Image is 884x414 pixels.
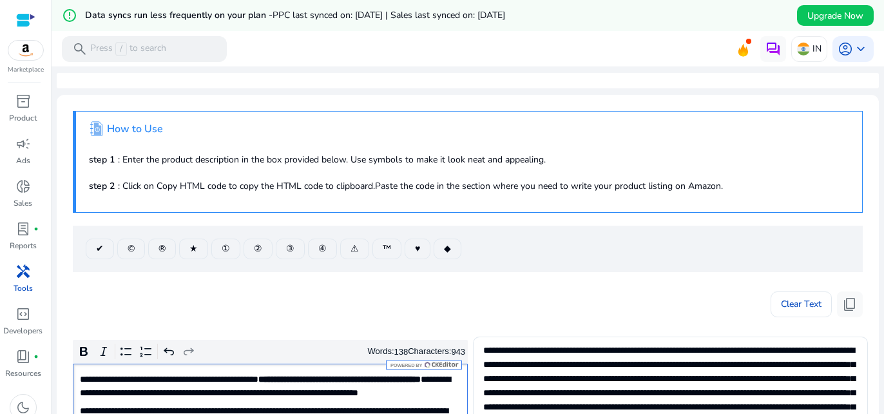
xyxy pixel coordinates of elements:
p: Marketplace [8,65,44,75]
button: ④ [308,239,337,259]
span: © [128,242,135,255]
span: Clear Text [781,291,822,317]
p: Ads [16,155,30,166]
button: ⚠ [340,239,369,259]
img: amazon.svg [8,41,43,60]
button: ✔ [86,239,114,259]
span: ✔ [96,242,104,255]
span: ③ [286,242,294,255]
label: 943 [451,347,465,357]
div: Editor toolbar [73,340,468,364]
span: ④ [318,242,327,255]
button: content_copy [837,291,863,317]
span: book_4 [15,349,31,364]
button: ◆ [434,239,461,259]
p: : Enter the product description in the box provided below. Use symbols to make it look neat and a... [89,153,849,166]
label: 138 [394,347,408,357]
span: Upgrade Now [807,9,863,23]
span: account_circle [838,41,853,57]
button: ♥ [405,239,430,259]
b: step 2 [89,180,115,192]
p: Sales [14,197,32,209]
span: ② [254,242,262,255]
span: search [72,41,88,57]
button: Upgrade Now [797,5,874,26]
span: donut_small [15,179,31,194]
p: : Click on Copy HTML code to copy the HTML code to clipboard.Paste the code in the section where ... [89,179,849,193]
p: Resources [5,368,41,379]
button: © [117,239,145,259]
button: ② [244,239,273,259]
h5: Data syncs run less frequently on your plan - [85,10,505,21]
button: ® [148,239,176,259]
span: ◆ [444,242,451,255]
p: Tools [14,282,33,294]
span: ♥ [415,242,420,255]
span: campaign [15,136,31,152]
button: ③ [276,239,305,259]
div: Words: Characters: [368,344,466,360]
button: Clear Text [771,291,832,317]
b: step 1 [89,153,115,166]
span: code_blocks [15,306,31,322]
button: ① [211,239,240,259]
span: lab_profile [15,221,31,237]
p: Press to search [90,42,166,56]
span: / [115,42,127,56]
p: IN [812,37,822,60]
span: ™ [383,242,391,255]
button: ™ [372,239,401,259]
span: content_copy [842,297,858,312]
span: fiber_manual_record [34,226,39,232]
span: fiber_manual_record [34,354,39,359]
span: handyman [15,264,31,279]
span: ® [159,242,166,255]
span: ① [222,242,230,255]
span: ⚠ [351,242,359,255]
span: ★ [189,242,198,255]
span: inventory_2 [15,94,31,109]
span: PPC last synced on: [DATE] | Sales last synced on: [DATE] [273,9,505,21]
img: in.svg [797,43,810,55]
span: Powered by [389,362,422,368]
button: ★ [179,239,208,259]
p: Product [9,112,37,124]
p: Developers [3,325,43,337]
mat-icon: error_outline [62,8,77,23]
h4: How to Use [107,123,163,135]
p: Reports [10,240,37,251]
span: keyboard_arrow_down [853,41,869,57]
